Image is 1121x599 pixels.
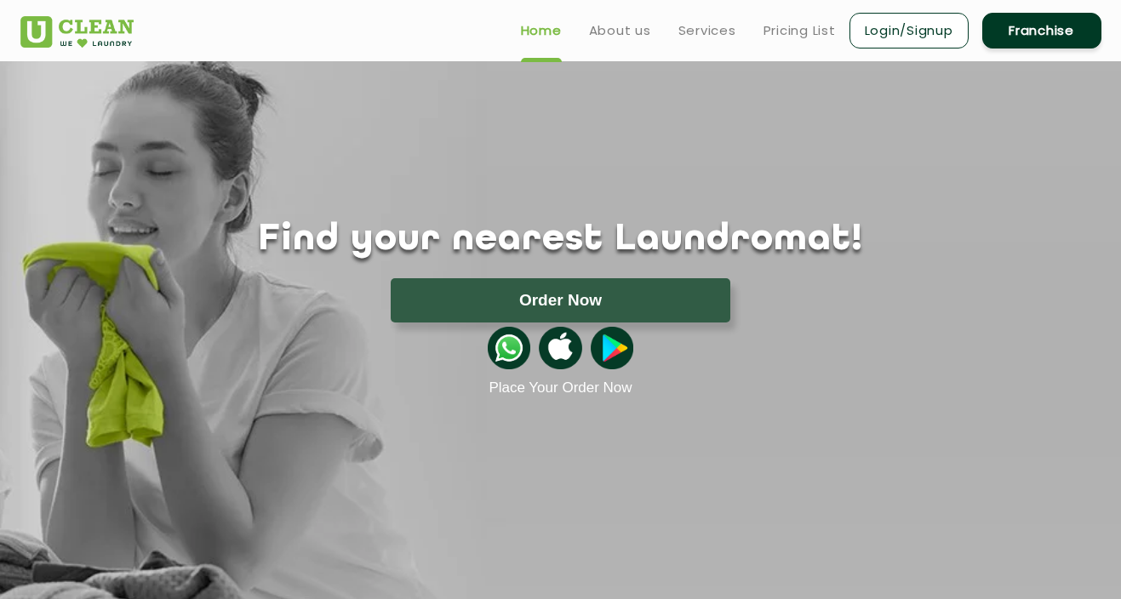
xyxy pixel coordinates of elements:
img: apple-icon.png [539,327,581,369]
img: UClean Laundry and Dry Cleaning [20,16,134,48]
button: Order Now [391,278,730,322]
a: About us [589,20,651,41]
a: Place Your Order Now [489,379,632,396]
a: Franchise [982,13,1101,48]
img: playstoreicon.png [591,327,633,369]
h1: Find your nearest Laundromat! [8,219,1114,261]
a: Services [678,20,736,41]
a: Login/Signup [849,13,969,48]
img: whatsappicon.png [488,327,530,369]
a: Pricing List [764,20,836,41]
a: Home [521,20,562,41]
